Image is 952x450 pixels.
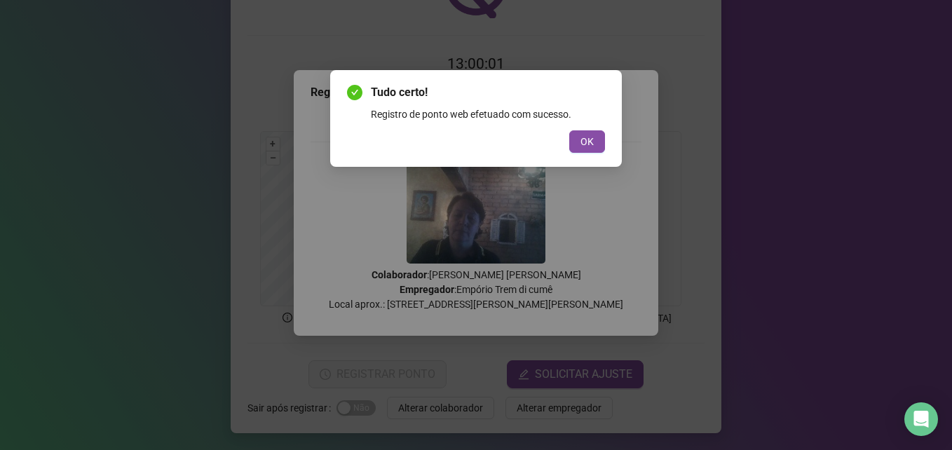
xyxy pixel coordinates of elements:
[347,85,362,100] span: check-circle
[904,402,938,436] div: Open Intercom Messenger
[371,107,605,122] div: Registro de ponto web efetuado com sucesso.
[569,130,605,153] button: OK
[371,84,605,101] span: Tudo certo!
[580,134,594,149] span: OK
